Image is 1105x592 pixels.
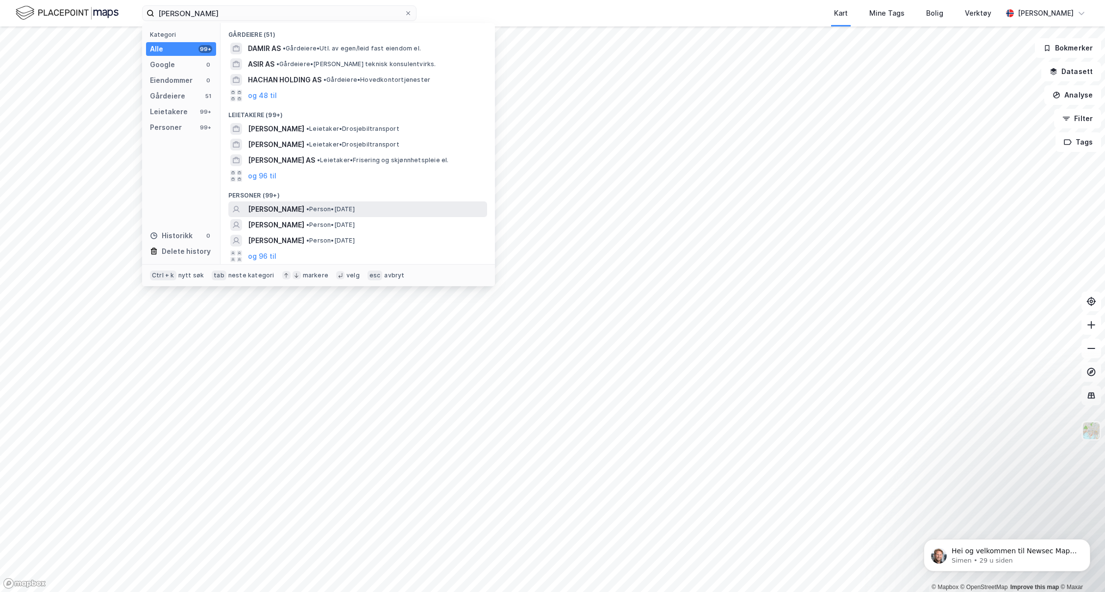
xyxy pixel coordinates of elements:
button: og 96 til [248,250,276,262]
button: Bokmerker [1035,38,1101,58]
span: Leietaker • Drosjebiltransport [306,141,399,148]
div: 99+ [198,45,212,53]
span: [PERSON_NAME] [248,235,304,247]
div: 51 [204,92,212,100]
div: [PERSON_NAME] [1018,7,1074,19]
span: Gårdeiere • Hovedkontortjenester [323,76,430,84]
div: Historikk [150,230,193,242]
div: velg [346,271,360,279]
img: logo.f888ab2527a4732fd821a326f86c7f29.svg [16,4,119,22]
span: [PERSON_NAME] [248,203,304,215]
a: OpenStreetMap [960,584,1008,591]
input: Søk på adresse, matrikkel, gårdeiere, leietakere eller personer [154,6,404,21]
span: Person • [DATE] [306,205,355,213]
div: 0 [204,232,212,240]
button: og 96 til [248,170,276,182]
a: Improve this map [1010,584,1059,591]
span: [PERSON_NAME] [248,123,304,135]
div: Alle [150,43,163,55]
div: nytt søk [178,271,204,279]
div: tab [212,271,226,280]
span: • [306,205,309,213]
a: Mapbox [932,584,958,591]
span: DAMIR AS [248,43,281,54]
span: • [276,60,279,68]
div: Delete history [162,246,211,257]
div: Kategori [150,31,216,38]
div: esc [368,271,383,280]
div: Gårdeiere (51) [221,23,495,41]
div: Kart [834,7,848,19]
div: 99+ [198,108,212,116]
div: neste kategori [228,271,274,279]
button: Datasett [1041,62,1101,81]
a: Mapbox homepage [3,578,46,589]
span: • [283,45,286,52]
span: Gårdeiere • Utl. av egen/leid fast eiendom el. [283,45,421,52]
div: Leietakere [150,106,188,118]
button: Filter [1054,109,1101,128]
span: [PERSON_NAME] [248,139,304,150]
div: Bolig [926,7,943,19]
div: Ctrl + k [150,271,176,280]
iframe: Intercom notifications melding [909,518,1105,587]
div: avbryt [384,271,404,279]
div: Leietakere (99+) [221,103,495,121]
img: Z [1082,421,1101,440]
div: 99+ [198,123,212,131]
span: Person • [DATE] [306,237,355,245]
div: Google [150,59,175,71]
span: • [306,221,309,228]
span: Person • [DATE] [306,221,355,229]
div: markere [303,271,328,279]
span: • [306,141,309,148]
button: Analyse [1044,85,1101,105]
span: Leietaker • Frisering og skjønnhetspleie el. [317,156,449,164]
div: Verktøy [965,7,991,19]
span: • [306,125,309,132]
div: Eiendommer [150,74,193,86]
span: [PERSON_NAME] [248,219,304,231]
span: Leietaker • Drosjebiltransport [306,125,399,133]
span: Gårdeiere • [PERSON_NAME] teknisk konsulentvirks. [276,60,436,68]
button: og 48 til [248,90,277,101]
div: 0 [204,61,212,69]
span: • [323,76,326,83]
div: Mine Tags [869,7,905,19]
span: ASIR AS [248,58,274,70]
span: • [317,156,320,164]
div: Personer (99+) [221,184,495,201]
div: Gårdeiere [150,90,185,102]
span: • [306,237,309,244]
div: 0 [204,76,212,84]
span: [PERSON_NAME] AS [248,154,315,166]
div: Personer [150,122,182,133]
span: HACHAN HOLDING AS [248,74,321,86]
button: Tags [1056,132,1101,152]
